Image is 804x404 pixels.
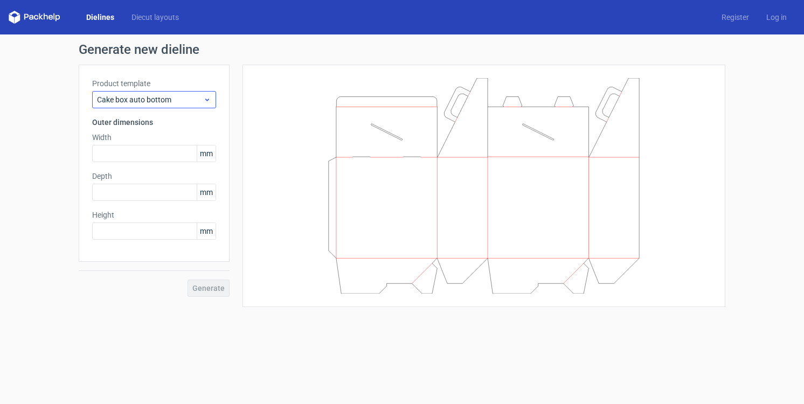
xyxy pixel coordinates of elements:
h3: Outer dimensions [92,117,216,128]
h1: Generate new dieline [79,43,725,56]
a: Diecut layouts [123,12,188,23]
a: Log in [758,12,795,23]
span: mm [197,145,216,162]
label: Width [92,132,216,143]
a: Dielines [78,12,123,23]
span: mm [197,223,216,239]
label: Depth [92,171,216,182]
span: mm [197,184,216,200]
label: Product template [92,78,216,89]
span: Cake box auto bottom [97,94,203,105]
label: Height [92,210,216,220]
a: Register [713,12,758,23]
